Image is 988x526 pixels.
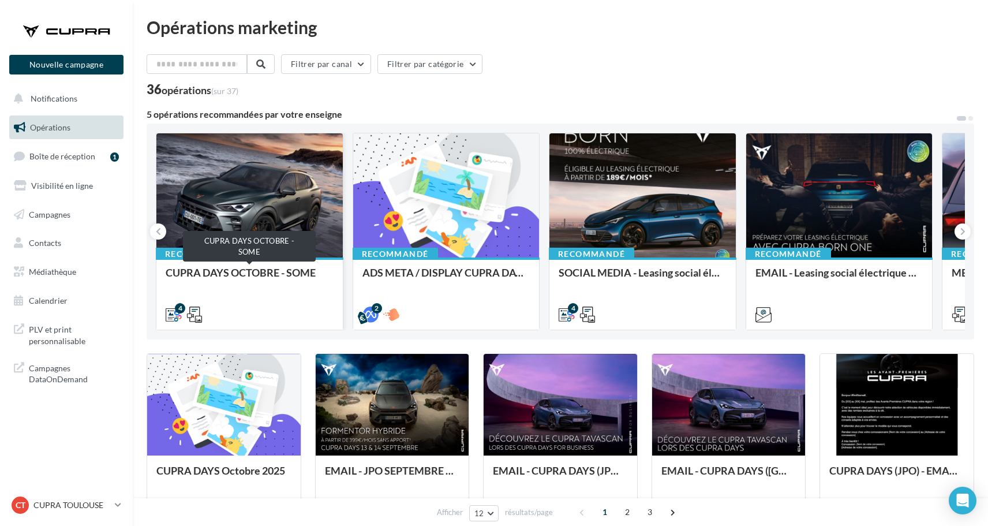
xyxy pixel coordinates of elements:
[353,248,438,260] div: Recommandé
[325,465,460,488] div: EMAIL - JPO SEPTEMBRE 2025
[829,465,964,488] div: CUPRA DAYS (JPO) - EMAIL + SMS
[7,289,126,313] a: Calendrier
[29,209,70,219] span: Campagnes
[33,499,110,511] p: CUPRA TOULOUSE
[362,267,530,290] div: ADS META / DISPLAY CUPRA DAYS Septembre 2025
[505,507,553,518] span: résultats/page
[9,55,124,74] button: Nouvelle campagne
[147,18,974,36] div: Opérations marketing
[29,267,76,277] span: Médiathèque
[474,509,484,518] span: 12
[949,487,976,514] div: Open Intercom Messenger
[156,465,291,488] div: CUPRA DAYS Octobre 2025
[156,248,241,260] div: Recommandé
[596,503,614,521] span: 1
[559,267,727,290] div: SOCIAL MEDIA - Leasing social électrique - CUPRA Born
[29,360,119,385] span: Campagnes DataOnDemand
[549,248,634,260] div: Recommandé
[7,174,126,198] a: Visibilité en ligne
[29,238,61,248] span: Contacts
[147,83,238,96] div: 36
[9,494,124,516] a: CT CUPRA TOULOUSE
[746,248,831,260] div: Recommandé
[641,503,659,521] span: 3
[469,505,499,521] button: 12
[281,54,371,74] button: Filtrer par canal
[568,303,578,314] div: 4
[618,503,637,521] span: 2
[30,122,70,132] span: Opérations
[7,260,126,284] a: Médiathèque
[7,231,126,255] a: Contacts
[29,151,95,161] span: Boîte de réception
[110,152,119,162] div: 1
[437,507,463,518] span: Afficher
[147,110,956,119] div: 5 opérations recommandées par votre enseigne
[7,144,126,169] a: Boîte de réception1
[31,181,93,191] span: Visibilité en ligne
[31,94,77,103] span: Notifications
[16,499,25,511] span: CT
[7,203,126,227] a: Campagnes
[183,231,316,262] div: CUPRA DAYS OCTOBRE - SOME
[162,85,238,95] div: opérations
[372,303,382,314] div: 2
[377,54,482,74] button: Filtrer par catégorie
[29,296,68,305] span: Calendrier
[7,317,126,351] a: PLV et print personnalisable
[7,87,121,111] button: Notifications
[166,267,334,290] div: CUPRA DAYS OCTOBRE - SOME
[7,115,126,140] a: Opérations
[493,465,628,488] div: EMAIL - CUPRA DAYS (JPO) Fleet Générique
[211,86,238,96] span: (sur 37)
[661,465,796,488] div: EMAIL - CUPRA DAYS ([GEOGRAPHIC_DATA]) Private Générique
[175,303,185,314] div: 4
[7,356,126,390] a: Campagnes DataOnDemand
[29,322,119,346] span: PLV et print personnalisable
[755,267,923,290] div: EMAIL - Leasing social électrique - CUPRA Born One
